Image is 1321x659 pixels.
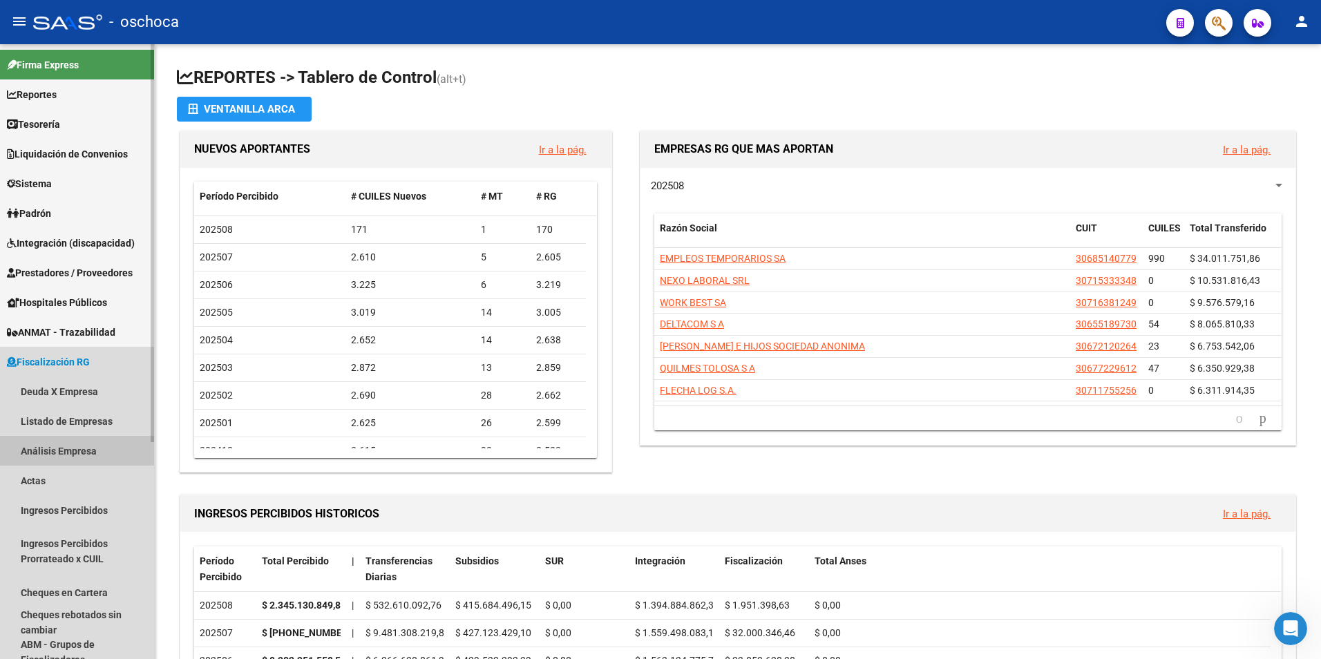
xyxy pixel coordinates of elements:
span: Firma Express [7,57,79,73]
button: Ir a la pág. [528,137,598,162]
span: EMPRESAS RG QUE MAS APORTAN [654,142,833,155]
mat-icon: menu [11,13,28,30]
div: 3.219 [536,277,580,293]
span: Sistema [7,176,52,191]
span: CUILES [1148,222,1181,233]
span: 202503 [200,362,233,373]
span: WORK BEST SA [660,297,726,308]
span: Reportes [7,87,57,102]
span: Prestadores / Proveedores [7,265,133,280]
span: 202501 [200,417,233,428]
datatable-header-cell: Total Percibido [256,546,346,592]
span: Padrón [7,206,51,221]
div: 2.872 [351,360,471,376]
div: 2.605 [536,249,580,265]
a: go to next page [1253,411,1273,426]
span: DELTACOM S A [660,318,724,329]
span: Total Anses [815,555,866,566]
h1: REPORTES -> Tablero de Control [177,66,1299,90]
span: $ 0,00 [815,627,841,638]
datatable-header-cell: | [346,546,360,592]
datatable-header-cell: Integración [629,546,719,592]
span: 202508 [200,224,233,235]
div: 93 [481,443,525,459]
span: $ 34.011.751,86 [1190,253,1260,264]
span: $ 6.753.542,06 [1190,341,1255,352]
span: 47 [1148,363,1159,374]
span: SUR [545,555,564,566]
span: Razón Social [660,222,717,233]
span: Transferencias Diarias [365,555,433,582]
span: 202508 [651,180,684,192]
div: 202508 [200,598,251,613]
div: 2.662 [536,388,580,403]
datatable-header-cell: Período Percibido [194,546,256,592]
span: Total Transferido [1190,222,1266,233]
span: $ 1.559.498.083,12 [635,627,719,638]
span: # CUILES Nuevos [351,191,426,202]
span: Fiscalización RG [7,354,90,370]
span: 30716381249 [1076,297,1137,308]
div: 6 [481,277,525,293]
div: 170 [536,222,580,238]
div: 28 [481,388,525,403]
span: 54 [1148,318,1159,329]
span: [PERSON_NAME] E HIJOS SOCIEDAD ANONIMA [660,341,865,352]
iframe: Intercom live chat [1274,612,1307,645]
div: 202507 [200,625,251,641]
div: 2.522 [536,443,580,459]
span: 202504 [200,334,233,345]
datatable-header-cell: # RG [531,182,586,211]
span: 30715333348 [1076,275,1137,286]
datatable-header-cell: CUILES [1143,213,1184,259]
span: $ 0,00 [545,600,571,611]
span: QUILMES TOLOSA S A [660,363,755,374]
span: - oschoca [109,7,179,37]
div: 13 [481,360,525,376]
span: 202412 [200,445,233,456]
div: 2.652 [351,332,471,348]
span: $ 9.481.308.219,83 [365,627,450,638]
div: 5 [481,249,525,265]
span: Período Percibido [200,191,278,202]
span: CUIT [1076,222,1097,233]
span: Fiscalización [725,555,783,566]
span: 202507 [200,251,233,262]
datatable-header-cell: Subsidios [450,546,540,592]
div: 171 [351,222,471,238]
datatable-header-cell: # MT [475,182,531,211]
span: $ 8.065.810,33 [1190,318,1255,329]
span: $ 0,00 [545,627,571,638]
div: 26 [481,415,525,431]
span: Tesorería [7,117,60,132]
span: Subsidios [455,555,499,566]
div: 2.610 [351,249,471,265]
button: Ventanilla ARCA [177,97,312,122]
a: go to previous page [1230,411,1249,426]
button: Ir a la pág. [1212,137,1282,162]
div: 2.690 [351,388,471,403]
span: 30685140779 [1076,253,1137,264]
span: $ 1.394.884.862,33 [635,600,719,611]
datatable-header-cell: SUR [540,546,629,592]
span: $ 6.311.914,35 [1190,385,1255,396]
span: 30672120264 [1076,341,1137,352]
span: $ 415.684.496,15 [455,600,531,611]
div: 2.638 [536,332,580,348]
datatable-header-cell: Razón Social [654,213,1070,259]
span: | [352,555,354,566]
datatable-header-cell: CUIT [1070,213,1143,259]
span: 30677229612 [1076,363,1137,374]
span: 202505 [200,307,233,318]
div: 14 [481,305,525,321]
div: 3.005 [536,305,580,321]
span: Integración (discapacidad) [7,236,135,251]
span: $ 32.000.346,46 [725,627,795,638]
span: FLECHA LOG S.A. [660,385,736,396]
datatable-header-cell: Período Percibido [194,182,345,211]
span: 202506 [200,279,233,290]
div: 1 [481,222,525,238]
span: Hospitales Públicos [7,295,107,310]
span: $ 427.123.429,10 [455,627,531,638]
span: EMPLEOS TEMPORARIOS SA [660,253,786,264]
